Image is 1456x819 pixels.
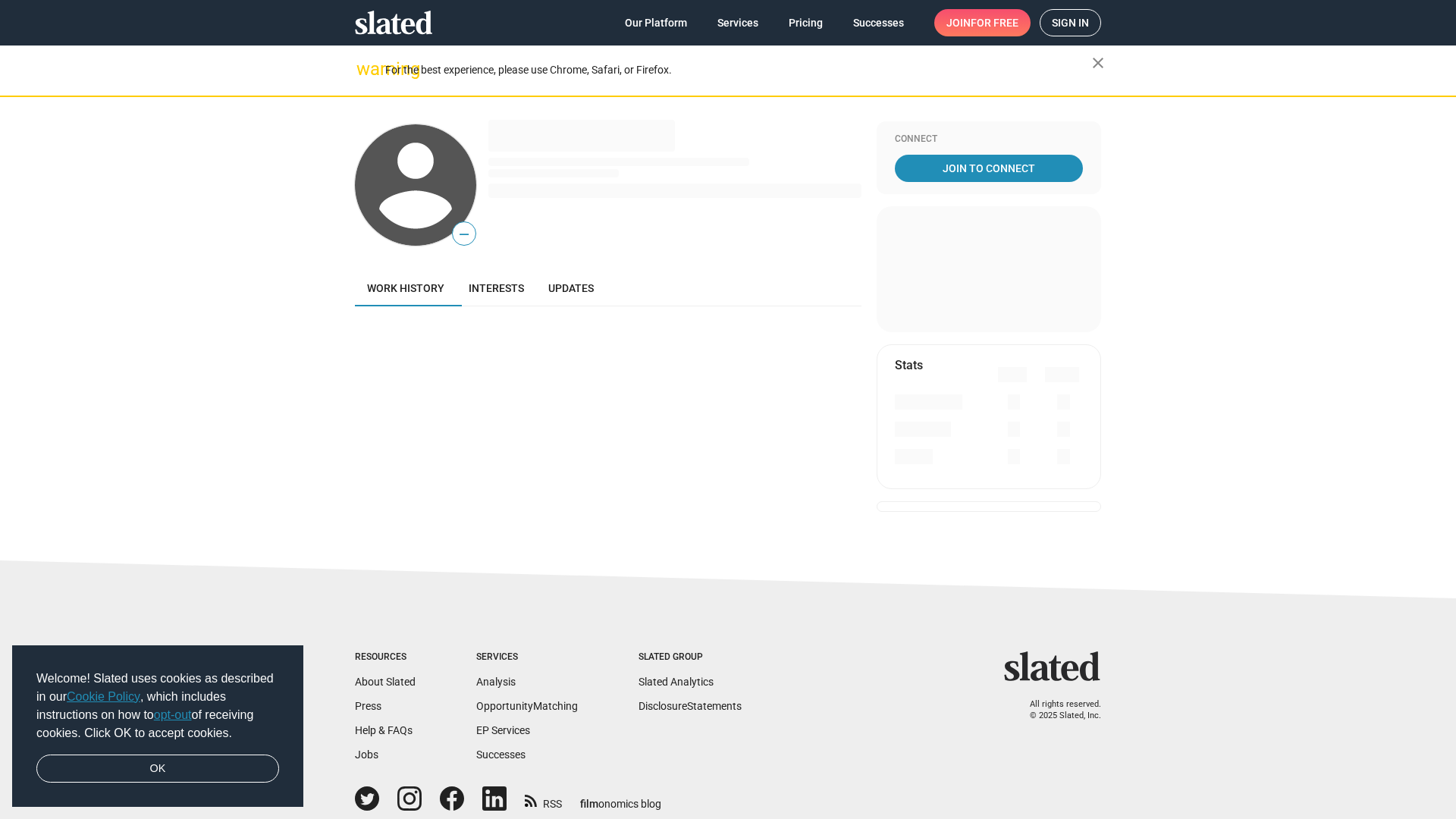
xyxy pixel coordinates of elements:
[355,748,378,761] a: Jobs
[1052,10,1089,36] span: Sign in
[355,651,416,664] div: Resources
[355,270,457,306] a: Work history
[639,651,742,664] div: Slated Group
[777,9,835,36] a: Pricing
[476,748,526,761] a: Successes
[36,670,279,742] span: Welcome! Slated uses cookies as described in our , which includes instructions on how to of recei...
[895,357,923,373] mat-card-title: Stats
[789,9,823,36] span: Pricing
[476,676,516,688] a: Analysis
[476,724,530,736] a: EP Services
[580,798,598,810] span: film
[525,788,562,811] a: RSS
[717,9,758,36] span: Services
[367,282,444,294] span: Work history
[476,700,578,712] a: OpportunityMatching
[946,9,1018,36] span: Join
[934,9,1031,36] a: Joinfor free
[12,645,303,808] div: cookieconsent
[1040,9,1101,36] a: Sign in
[476,651,578,664] div: Services
[895,133,1083,146] div: Connect
[580,785,661,811] a: filmonomics blog
[154,708,192,721] a: opt-out
[613,9,699,36] a: Our Platform
[355,724,413,736] a: Help & FAQs
[548,282,594,294] span: Updates
[1089,54,1107,72] mat-icon: close
[67,690,140,703] a: Cookie Policy
[469,282,524,294] span: Interests
[705,9,770,36] a: Services
[36,755,279,783] a: dismiss cookie message
[1014,699,1101,721] p: All rights reserved. © 2025 Slated, Inc.
[841,9,916,36] a: Successes
[385,60,1092,80] div: For the best experience, please use Chrome, Safari, or Firefox.
[639,676,714,688] a: Slated Analytics
[625,9,687,36] span: Our Platform
[453,224,475,244] span: —
[355,676,416,688] a: About Slated
[895,155,1083,182] a: Join To Connect
[639,700,742,712] a: DisclosureStatements
[853,9,904,36] span: Successes
[356,60,375,78] mat-icon: warning
[536,270,606,306] a: Updates
[898,155,1080,182] span: Join To Connect
[971,9,1018,36] span: for free
[355,700,381,712] a: Press
[457,270,536,306] a: Interests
